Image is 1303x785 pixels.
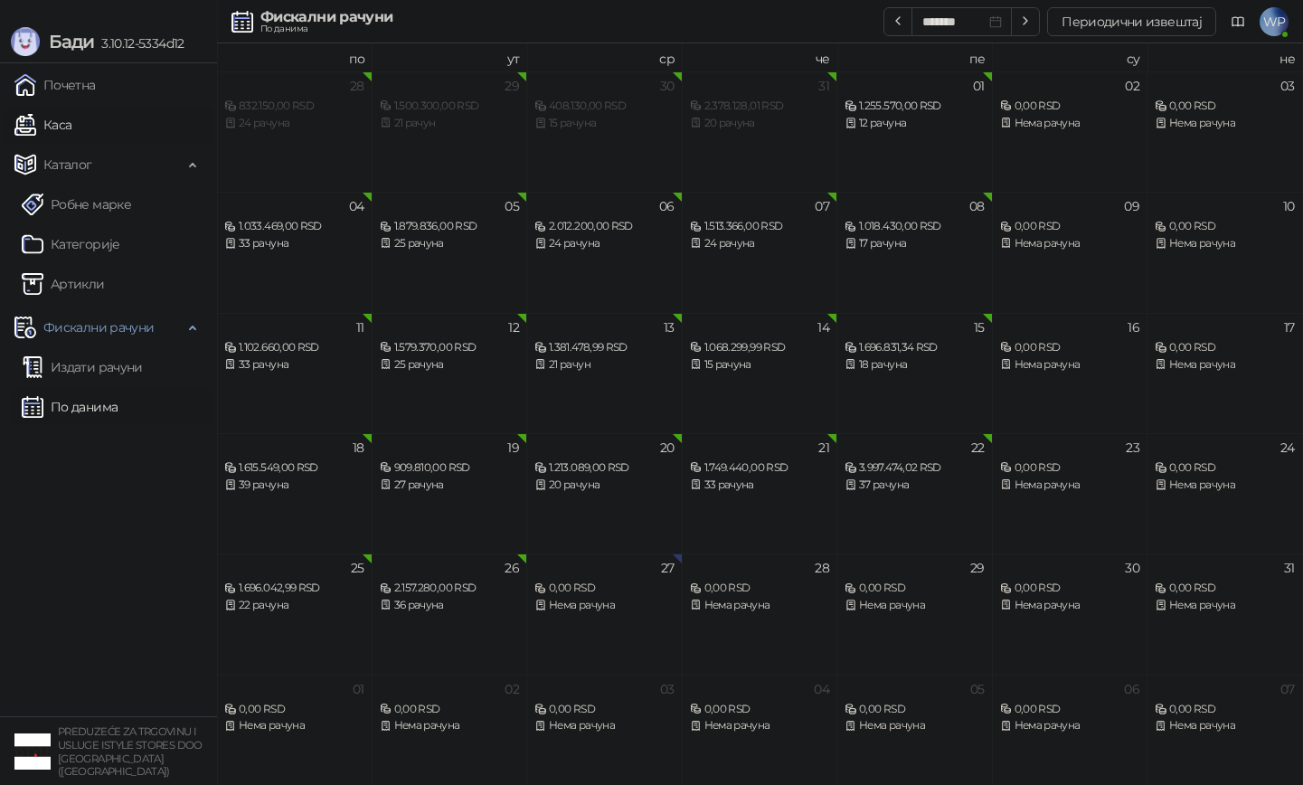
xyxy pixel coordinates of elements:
td: 2025-08-16 [993,313,1148,433]
div: Нема рачуна [690,597,830,614]
div: 0,00 RSD [1155,98,1295,115]
div: 0,00 RSD [845,580,985,597]
div: 13 [664,321,675,334]
div: 07 [1280,683,1295,695]
div: 1.500.300,00 RSD [380,98,520,115]
a: Категорије [22,226,120,262]
td: 2025-07-29 [373,71,528,192]
div: 23 [1126,441,1139,454]
a: Каса [14,107,71,143]
div: 03 [1280,80,1295,92]
td: 2025-08-08 [837,192,993,312]
div: 30 [1125,562,1139,574]
div: 1.255.570,00 RSD [845,98,985,115]
div: 20 [660,441,675,454]
div: По данима [260,24,392,33]
div: 0,00 RSD [1000,218,1140,235]
div: 0,00 RSD [534,580,675,597]
div: 22 [971,441,985,454]
div: 33 рачуна [224,235,364,252]
div: Нема рачуна [1155,597,1295,614]
div: 2.157.280,00 RSD [380,580,520,597]
td: 2025-07-30 [527,71,683,192]
td: 2025-08-01 [837,71,993,192]
div: 0,00 RSD [1000,580,1140,597]
div: Нема рачуна [534,597,675,614]
div: 0,00 RSD [845,701,985,718]
div: Нема рачуна [1000,477,1140,494]
img: 64x64-companyLogo-77b92cf4-9946-4f36-9751-bf7bb5fd2c7d.png [14,733,51,770]
td: 2025-08-25 [217,553,373,674]
div: 29 [970,562,985,574]
div: 04 [814,683,829,695]
img: Artikli [22,273,43,295]
div: 20 рачуна [534,477,675,494]
div: Фискални рачуни [260,10,392,24]
div: 2.012.200,00 RSD [534,218,675,235]
td: 2025-08-17 [1147,313,1303,433]
div: 16 [1128,321,1139,334]
td: 2025-08-05 [373,192,528,312]
td: 2025-08-03 [1147,71,1303,192]
div: 408.130,00 RSD [534,98,675,115]
span: WP [1260,7,1289,36]
div: 1.879.836,00 RSD [380,218,520,235]
div: 08 [969,200,985,213]
div: 29 [505,80,519,92]
div: 12 [508,321,519,334]
div: 18 рачуна [845,356,985,374]
td: 2025-08-18 [217,433,373,553]
div: 1.381.478,99 RSD [534,339,675,356]
th: ут [373,43,528,71]
div: 05 [505,200,519,213]
td: 2025-08-15 [837,313,993,433]
div: 1.615.549,00 RSD [224,459,364,477]
div: 0,00 RSD [1155,218,1295,235]
small: PREDUZEĆE ZA TRGOVINU I USLUGE ISTYLE STORES DOO [GEOGRAPHIC_DATA] ([GEOGRAPHIC_DATA]) [58,725,203,778]
div: 28 [350,80,364,92]
div: 0,00 RSD [690,580,830,597]
div: Нема рачуна [1155,477,1295,494]
td: 2025-08-30 [993,553,1148,674]
div: 01 [353,683,364,695]
div: 25 рачуна [380,235,520,252]
div: 0,00 RSD [1155,339,1295,356]
div: Нема рачуна [1155,717,1295,734]
a: По данима [22,389,118,425]
div: 1.102.660,00 RSD [224,339,364,356]
th: по [217,43,373,71]
div: 20 рачуна [690,115,830,132]
div: 12 рачуна [845,115,985,132]
div: 1.696.831,34 RSD [845,339,985,356]
td: 2025-08-13 [527,313,683,433]
td: 2025-08-06 [527,192,683,312]
td: 2025-08-12 [373,313,528,433]
a: Почетна [14,67,96,103]
div: 0,00 RSD [1155,701,1295,718]
div: 25 рачуна [380,356,520,374]
a: Издати рачуни [22,349,143,385]
div: 27 рачуна [380,477,520,494]
div: Нема рачуна [1155,235,1295,252]
div: 18 [353,441,364,454]
div: 24 [1280,441,1295,454]
div: 24 рачуна [534,235,675,252]
div: 15 рачуна [690,356,830,374]
td: 2025-08-20 [527,433,683,553]
td: 2025-08-02 [993,71,1148,192]
td: 2025-08-19 [373,433,528,553]
div: Нема рачуна [845,597,985,614]
th: пе [837,43,993,71]
div: 1.018.430,00 RSD [845,218,985,235]
a: ArtikliАртикли [22,266,105,302]
div: 06 [1124,683,1139,695]
td: 2025-08-14 [683,313,838,433]
div: Нема рачуна [534,717,675,734]
td: 2025-07-28 [217,71,373,192]
div: Нема рачуна [380,717,520,734]
div: 21 [818,441,829,454]
div: 0,00 RSD [1000,459,1140,477]
div: 15 рачуна [534,115,675,132]
td: 2025-08-29 [837,553,993,674]
div: 832.150,00 RSD [224,98,364,115]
